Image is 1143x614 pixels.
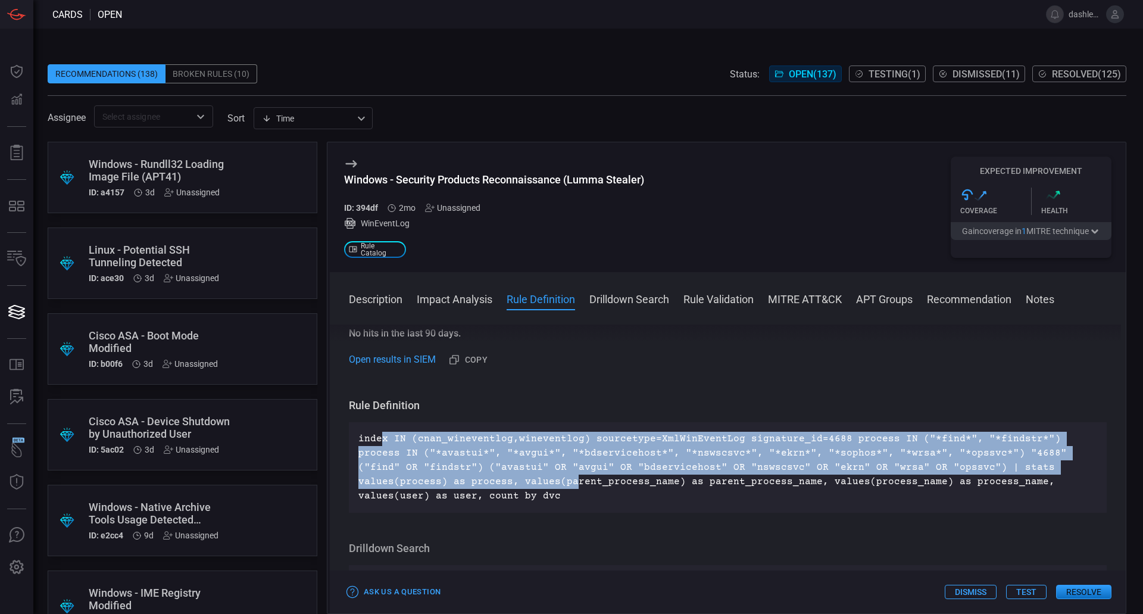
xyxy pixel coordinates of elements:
span: dashley.[PERSON_NAME] [1069,10,1101,19]
button: Detections [2,86,31,114]
span: Sep 17, 2025 1:45 AM [143,359,153,369]
button: Gaincoverage in1MITRE technique [951,222,1111,240]
span: Sep 17, 2025 1:48 AM [145,188,155,197]
button: Preferences [2,553,31,582]
div: Windows - Security Products Reconnaissance (Lumma Stealer) [344,173,644,186]
button: Ask Us a Question [344,583,444,601]
button: Description [349,291,402,306]
div: Windows - Native Archive Tools Usage Detected (MuddyWater) [89,501,231,526]
span: Jul 29, 2025 2:16 AM [399,203,416,213]
button: Rule Definition [507,291,575,306]
span: open [98,9,122,20]
button: MITRE ATT&CK [768,291,842,306]
span: Dismissed ( 11 ) [952,68,1020,80]
button: Dismiss [945,585,997,599]
span: Sep 17, 2025 1:45 AM [145,445,154,454]
button: Ask Us A Question [2,521,31,550]
h3: Drilldown Search [349,541,1107,556]
div: Unassigned [164,445,219,454]
button: Open [192,108,209,125]
button: Recommendation [927,291,1011,306]
button: APT Groups [856,291,913,306]
button: Inventory [2,245,31,273]
h5: ID: b00f6 [89,359,123,369]
div: Broken Rules (10) [165,64,257,83]
button: Copy [445,350,492,370]
button: Test [1006,585,1047,599]
h5: ID: a4157 [89,188,124,197]
div: Unassigned [164,273,219,283]
button: Rule Catalog [2,351,31,379]
span: Rule Catalog [361,242,401,257]
span: Testing ( 1 ) [869,68,920,80]
button: Wingman [2,436,31,465]
span: Resolved ( 125 ) [1052,68,1121,80]
span: 1 [1022,226,1026,236]
span: Assignee [48,112,86,123]
h5: ID: ace30 [89,273,124,283]
button: Testing(1) [849,66,926,82]
button: Cards [2,298,31,326]
div: Recommendations (138) [48,64,165,83]
button: Reports [2,139,31,167]
button: Rule Validation [683,291,754,306]
button: ALERT ANALYSIS [2,383,31,412]
span: Status: [730,68,760,80]
div: Unassigned [163,531,218,540]
h5: Expected Improvement [951,166,1111,176]
div: Windows - Rundll32 Loading Image File (APT41) [89,158,231,183]
button: Resolve [1056,585,1111,599]
span: Sep 10, 2025 6:29 AM [144,531,154,540]
div: WinEventLog [344,217,644,229]
div: Unassigned [425,203,480,213]
div: Linux - Potential SSH Tunneling Detected [89,244,231,269]
span: Sep 17, 2025 1:45 AM [145,273,154,283]
span: Open ( 137 ) [789,68,836,80]
span: Cards [52,9,83,20]
h5: ID: 5ac02 [89,445,124,454]
div: Coverage [960,207,1031,215]
h5: ID: e2cc4 [89,531,123,540]
h5: ID: 394df [344,203,378,213]
button: Dashboard [2,57,31,86]
button: Impact Analysis [417,291,492,306]
button: Dismissed(11) [933,66,1025,82]
div: Unassigned [164,188,220,197]
a: Open results in SIEM [349,353,436,367]
button: Notes [1026,291,1054,306]
button: Threat Intelligence [2,468,31,497]
div: Health [1041,207,1112,215]
button: MITRE - Detection Posture [2,192,31,220]
div: Time [262,113,354,124]
div: Cisco ASA - Boot Mode Modified [89,329,231,354]
button: Resolved(125) [1032,66,1126,82]
p: index IN (cnan_wineventlog,wineventlog) sourcetype=XmlWinEventLog signature_id=4688 process IN ("... [358,432,1097,503]
button: Open(137) [769,66,842,82]
input: Select assignee [98,109,190,124]
label: sort [227,113,245,124]
div: Unassigned [163,359,218,369]
div: Cisco ASA - Device Shutdown by Unauthorized User [89,415,231,440]
div: Windows - IME Registry Modified [89,587,231,612]
button: Drilldown Search [589,291,669,306]
h3: Rule Definition [349,398,1107,413]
